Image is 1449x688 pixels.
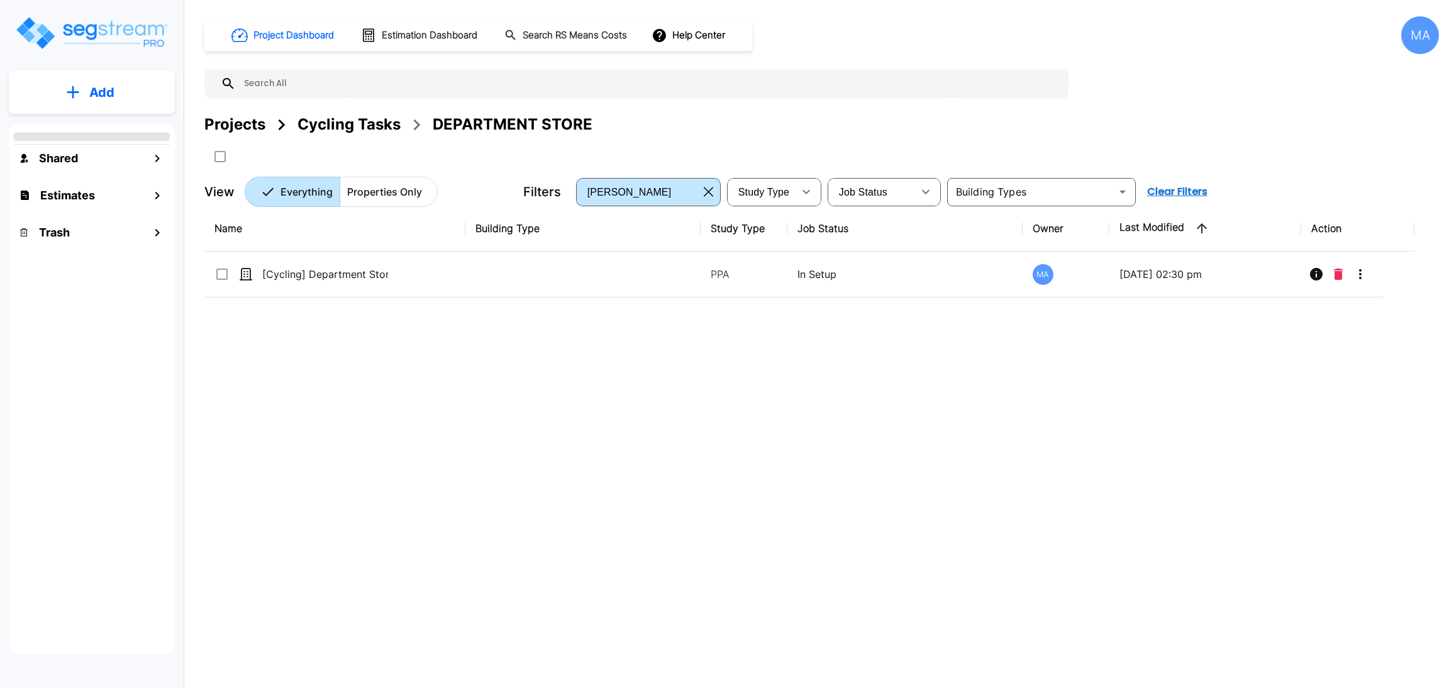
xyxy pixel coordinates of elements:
p: [DATE] 02:30 pm [1119,267,1291,282]
div: MA [1033,264,1053,285]
button: Info [1304,262,1329,287]
h1: Trash [39,224,70,241]
h1: Estimation Dashboard [382,28,477,43]
button: SelectAll [208,144,233,169]
input: Search All [236,69,1062,98]
th: Job Status [787,206,1023,252]
button: Add [9,74,175,111]
th: Name [204,206,465,252]
th: Action [1301,206,1414,252]
h1: Project Dashboard [253,28,334,43]
span: Job Status [839,187,887,197]
div: MA [1401,16,1439,54]
button: Everything [245,177,340,207]
button: More-Options [1348,262,1373,287]
p: Add [89,83,114,102]
div: Platform [245,177,438,207]
div: Select [579,174,699,209]
div: Select [730,174,794,209]
p: Everything [280,184,333,199]
button: Project Dashboard [226,21,341,49]
input: Building Types [951,183,1111,201]
th: Building Type [465,206,701,252]
button: Search RS Means Costs [499,23,634,48]
button: Properties Only [340,177,438,207]
p: Properties Only [347,184,422,199]
p: In Setup [797,267,1013,282]
div: DEPARTMENT STORE [433,113,592,136]
th: Study Type [701,206,787,252]
button: Delete [1329,262,1348,287]
h1: Estimates [40,187,95,204]
p: Filters [523,182,561,201]
div: Cycling Tasks [297,113,401,136]
img: Logo [14,15,169,51]
button: Clear Filters [1142,179,1213,204]
p: PPA [711,267,777,282]
th: Owner [1023,206,1109,252]
button: Help Center [649,23,730,47]
div: Select [830,174,913,209]
h1: Shared [39,150,78,167]
span: Study Type [738,187,789,197]
button: Estimation Dashboard [356,22,484,48]
div: Projects [204,113,265,136]
th: Last Modified [1109,206,1301,252]
p: [Cycling] Department Store - 091125 [262,267,388,282]
button: Open [1114,183,1131,201]
p: View [204,182,235,201]
h1: Search RS Means Costs [523,28,627,43]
